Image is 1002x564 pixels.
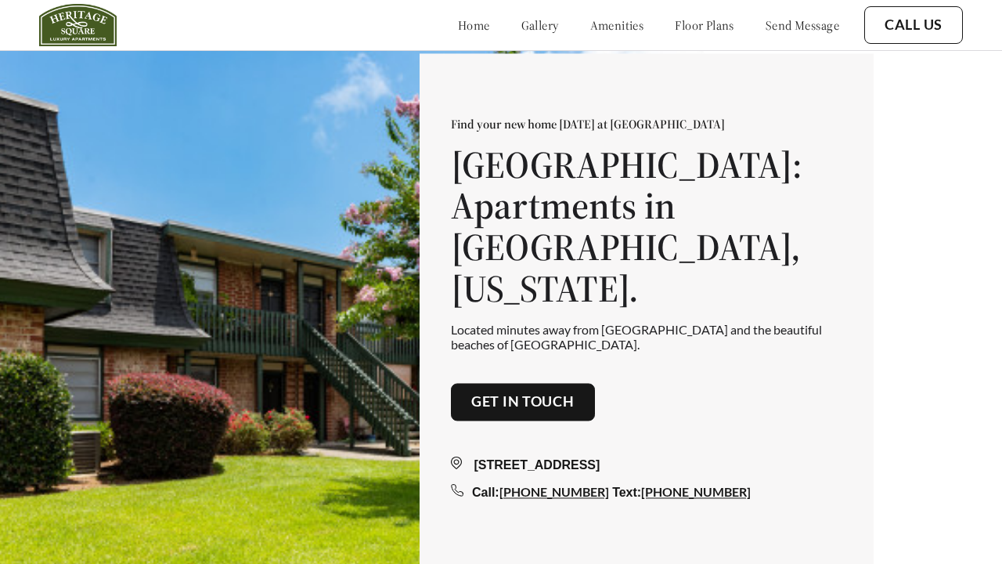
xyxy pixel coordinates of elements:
[451,384,595,421] button: Get in touch
[451,116,842,132] p: Find your new home [DATE] at [GEOGRAPHIC_DATA]
[864,6,963,44] button: Call Us
[471,394,575,411] a: Get in touch
[766,17,839,33] a: send message
[612,486,641,499] span: Text:
[641,484,751,499] a: [PHONE_NUMBER]
[451,144,842,309] h1: [GEOGRAPHIC_DATA]: Apartments in [GEOGRAPHIC_DATA], [US_STATE].
[675,17,734,33] a: floor plans
[39,4,117,46] img: Company logo
[885,16,943,34] a: Call Us
[590,17,644,33] a: amenities
[451,322,842,352] p: Located minutes away from [GEOGRAPHIC_DATA] and the beautiful beaches of [GEOGRAPHIC_DATA].
[521,17,559,33] a: gallery
[499,484,609,499] a: [PHONE_NUMBER]
[472,486,499,499] span: Call:
[451,456,842,475] div: [STREET_ADDRESS]
[458,17,490,33] a: home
